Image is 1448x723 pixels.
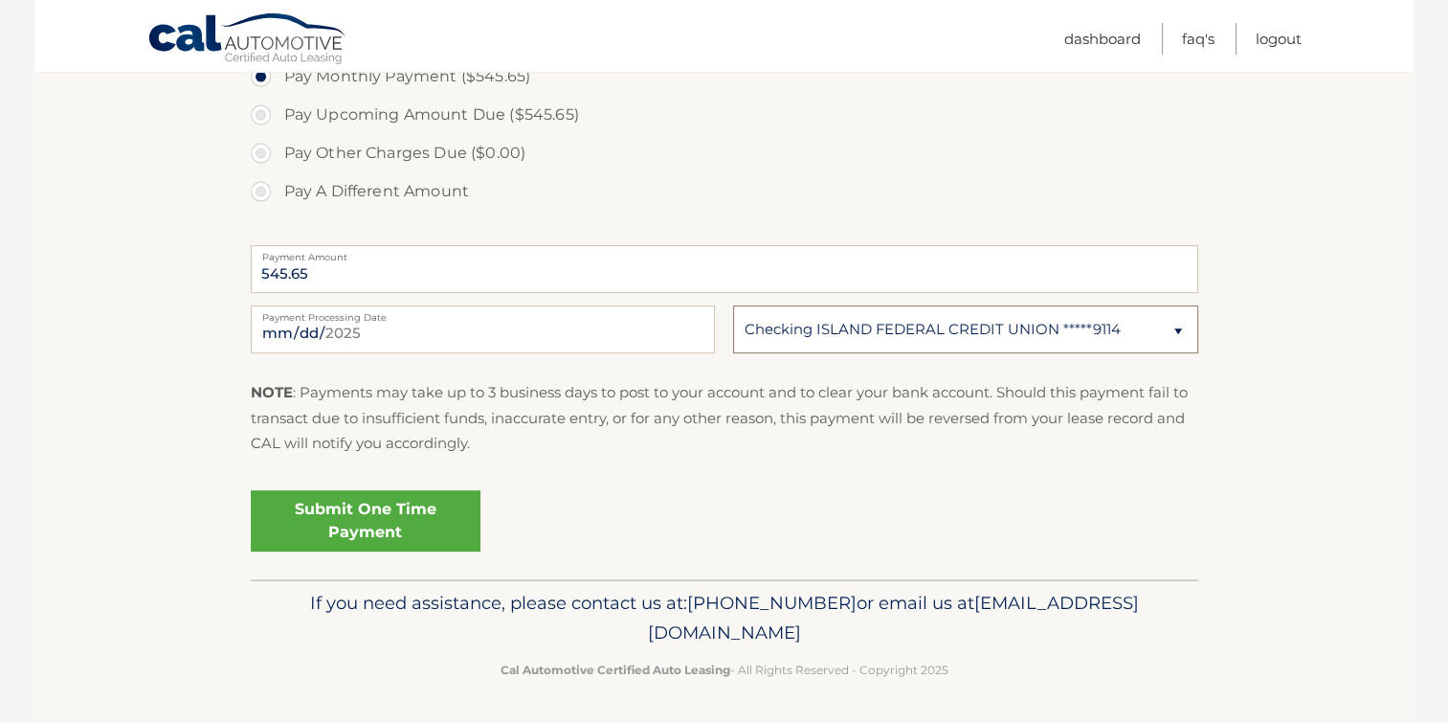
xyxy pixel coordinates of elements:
[251,490,480,552] a: Submit One Time Payment
[1182,23,1214,55] a: FAQ's
[251,96,1198,134] label: Pay Upcoming Amount Due ($545.65)
[251,380,1198,456] p: : Payments may take up to 3 business days to post to your account and to clear your bank account....
[1256,23,1302,55] a: Logout
[263,660,1186,680] p: - All Rights Reserved - Copyright 2025
[251,134,1198,172] label: Pay Other Charges Due ($0.00)
[251,245,1198,260] label: Payment Amount
[251,245,1198,293] input: Payment Amount
[501,663,730,677] strong: Cal Automotive Certified Auto Leasing
[251,305,715,321] label: Payment Processing Date
[251,383,293,401] strong: NOTE
[251,172,1198,211] label: Pay A Different Amount
[147,12,348,68] a: Cal Automotive
[251,305,715,353] input: Payment Date
[251,57,1198,96] label: Pay Monthly Payment ($545.65)
[1064,23,1141,55] a: Dashboard
[687,592,857,614] span: [PHONE_NUMBER]
[263,588,1186,649] p: If you need assistance, please contact us at: or email us at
